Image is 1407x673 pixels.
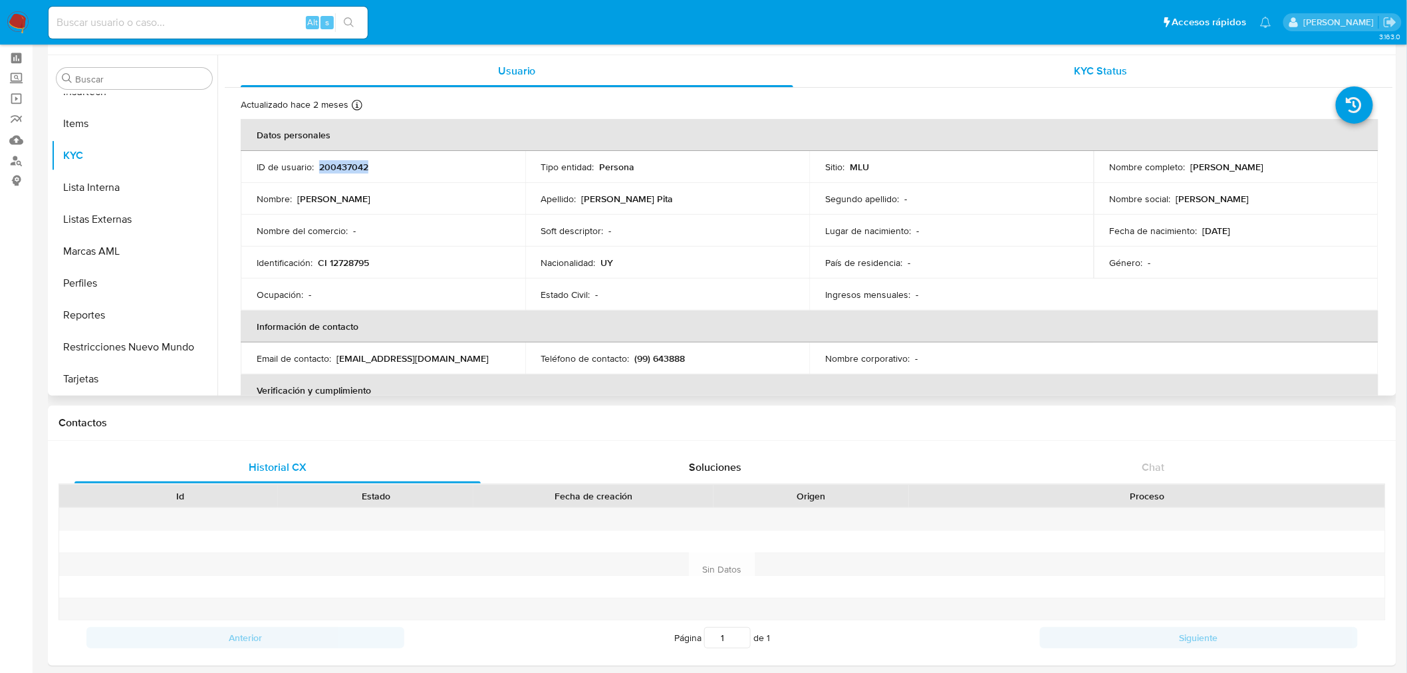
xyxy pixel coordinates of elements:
p: MLU [850,161,869,173]
span: Soluciones [690,460,742,475]
span: 3.163.0 [1379,31,1400,42]
div: Origen [723,489,900,503]
span: Chat [1142,460,1165,475]
button: Items [51,108,217,140]
p: [DATE] [1203,225,1231,237]
div: Fecha de creación [483,489,704,503]
button: KYC [51,140,217,172]
p: - [904,193,907,205]
button: Lista Interna [51,172,217,203]
p: - [309,289,311,301]
p: Nombre : [257,193,292,205]
input: Buscar usuario o caso... [49,14,368,31]
p: Lugar de nacimiento : [825,225,911,237]
span: Página de [674,627,770,648]
p: [PERSON_NAME] [297,193,370,205]
p: Segundo apellido : [825,193,899,205]
span: Historial CX [249,460,307,475]
button: Tarjetas [51,363,217,395]
span: 1 [767,631,770,644]
p: Ocupación : [257,289,303,301]
p: Tipo entidad : [541,161,594,173]
button: Buscar [62,73,72,84]
p: Nacionalidad : [541,257,596,269]
a: Salir [1383,15,1397,29]
button: Anterior [86,627,404,648]
span: Accesos rápidos [1172,15,1247,29]
p: [PERSON_NAME] [1191,161,1264,173]
p: Soft descriptor : [541,225,604,237]
p: - [915,352,918,364]
button: search-icon [335,13,362,32]
button: Reportes [51,299,217,331]
p: UY [601,257,614,269]
input: Buscar [75,73,207,85]
p: - [596,289,598,301]
p: gregorio.negri@mercadolibre.com [1303,16,1378,29]
span: KYC Status [1075,63,1128,78]
p: Sitio : [825,161,844,173]
p: [PERSON_NAME] Pita [582,193,674,205]
span: Usuario [498,63,536,78]
p: - [916,289,918,301]
p: CI 12728795 [318,257,369,269]
button: Perfiles [51,267,217,299]
span: s [325,16,329,29]
div: Estado [287,489,464,503]
p: Nombre corporativo : [825,352,910,364]
p: Nombre del comercio : [257,225,348,237]
p: Identificación : [257,257,313,269]
span: Alt [307,16,318,29]
p: Email de contacto : [257,352,331,364]
p: - [916,225,919,237]
th: Información de contacto [241,311,1378,342]
button: Restricciones Nuevo Mundo [51,331,217,363]
div: Proceso [918,489,1376,503]
p: Fecha de nacimiento : [1110,225,1198,237]
p: - [1148,257,1151,269]
p: [PERSON_NAME] [1176,193,1249,205]
button: Marcas AML [51,235,217,267]
p: 200437042 [319,161,368,173]
p: Actualizado hace 2 meses [241,98,348,111]
p: Nombre completo : [1110,161,1186,173]
p: - [353,225,356,237]
h1: Contactos [59,416,1386,430]
p: Nombre social : [1110,193,1171,205]
button: Listas Externas [51,203,217,235]
p: - [609,225,612,237]
button: Siguiente [1040,627,1358,648]
p: Teléfono de contacto : [541,352,630,364]
a: Notificaciones [1260,17,1271,28]
p: Género : [1110,257,1143,269]
p: Apellido : [541,193,576,205]
div: Id [92,489,269,503]
th: Verificación y cumplimiento [241,374,1378,406]
p: (99) 643888 [635,352,686,364]
p: Estado Civil : [541,289,590,301]
p: - [908,257,910,269]
p: Ingresos mensuales : [825,289,910,301]
p: País de residencia : [825,257,902,269]
p: [EMAIL_ADDRESS][DOMAIN_NAME] [336,352,489,364]
th: Datos personales [241,119,1378,151]
p: ID de usuario : [257,161,314,173]
p: Persona [600,161,635,173]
